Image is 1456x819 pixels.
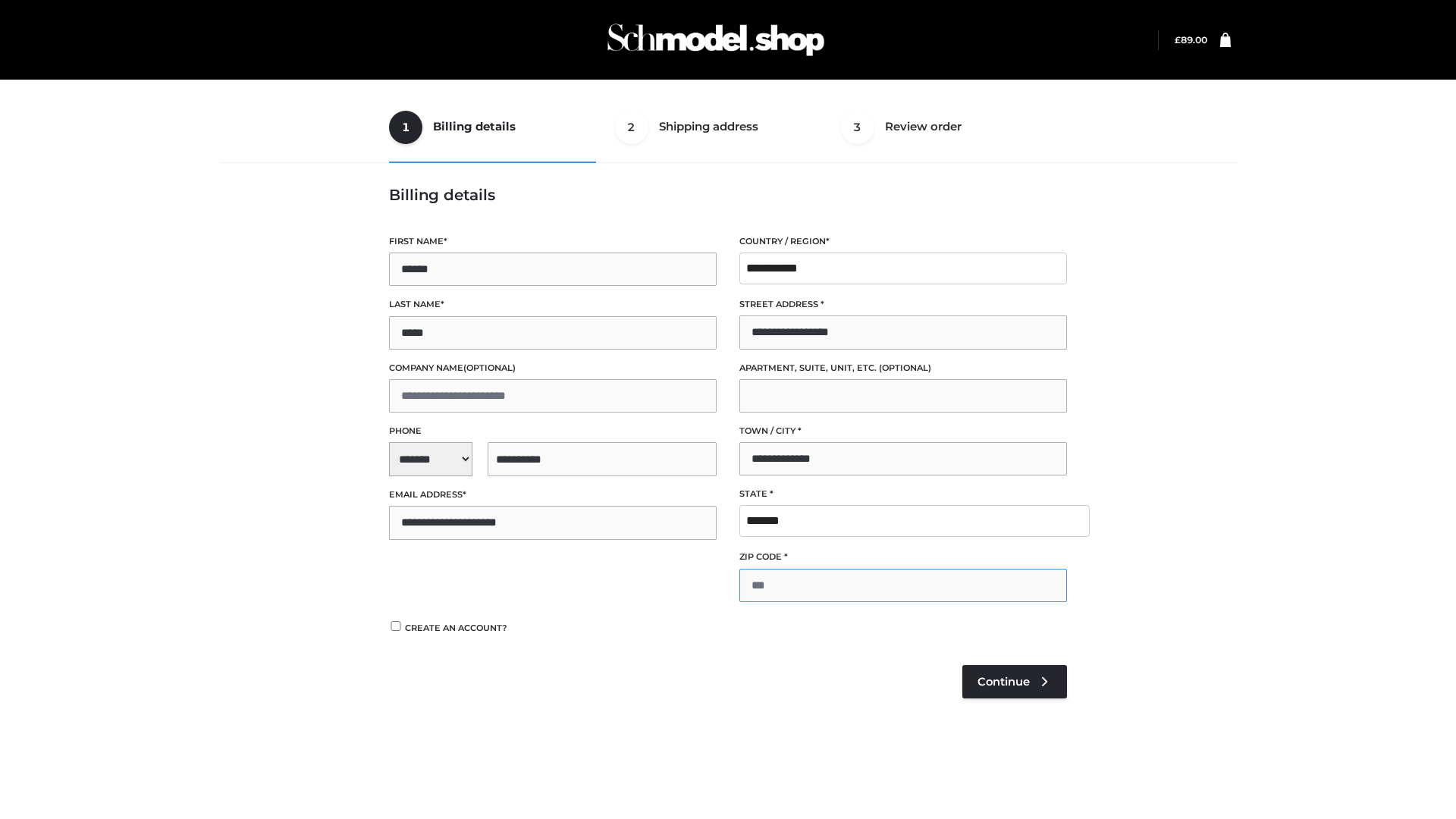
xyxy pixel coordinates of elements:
label: Town / City [739,424,1067,438]
label: ZIP Code [739,550,1067,564]
label: Last name [389,297,717,312]
label: First name [389,234,717,249]
span: £ [1175,34,1181,45]
span: Create an account? [405,623,507,633]
bdi: 89.00 [1175,34,1207,45]
label: Street address [739,297,1067,312]
label: Company name [389,361,717,375]
h3: Billing details [389,186,1067,204]
label: Country / Region [739,234,1067,249]
input: Create an account? [389,621,403,631]
img: Schmodel Admin 964 [602,10,830,70]
a: Continue [962,665,1067,698]
a: £89.00 [1175,34,1207,45]
label: Email address [389,488,717,502]
span: (optional) [879,362,931,373]
label: Phone [389,424,717,438]
span: (optional) [463,362,516,373]
label: State [739,487,1067,501]
label: Apartment, suite, unit, etc. [739,361,1067,375]
span: Continue [977,675,1030,689]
